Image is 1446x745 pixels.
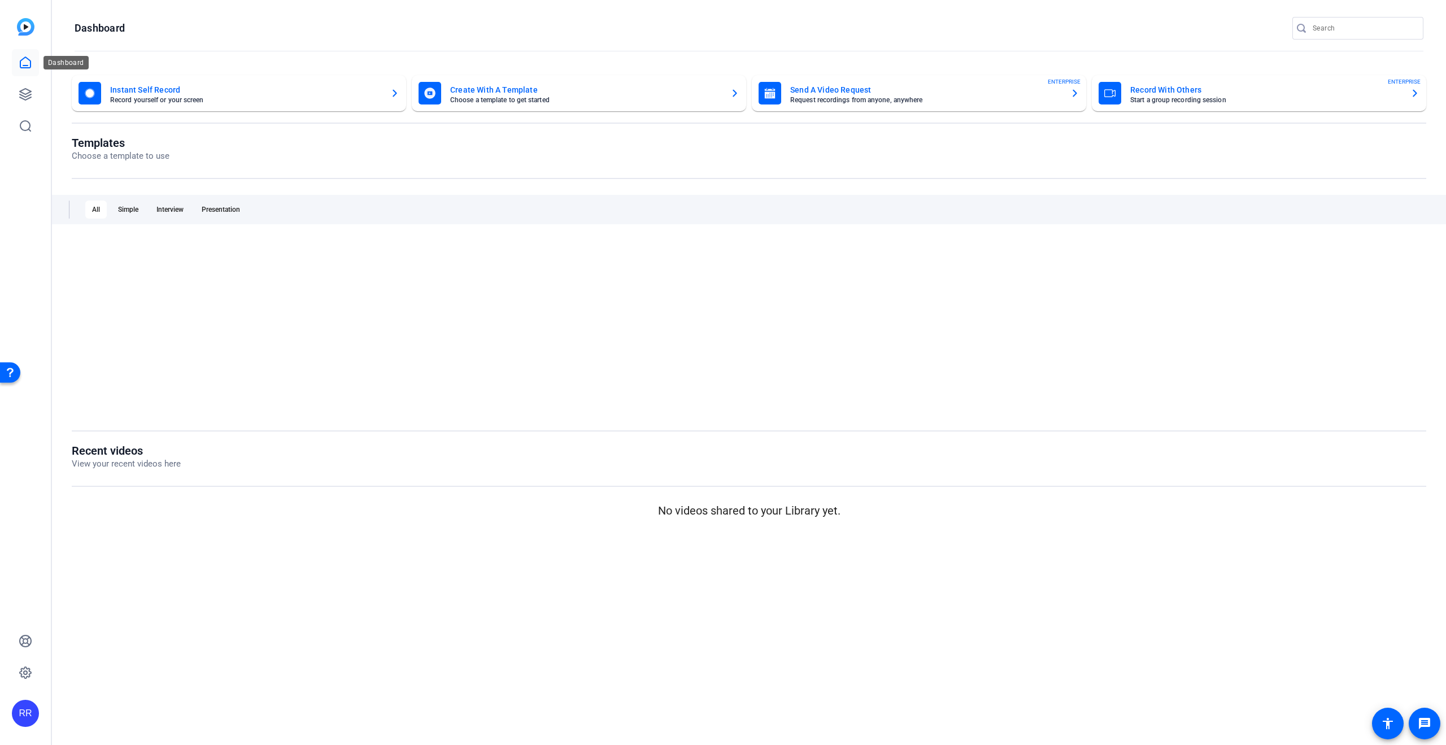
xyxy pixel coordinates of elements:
h1: Dashboard [75,21,125,35]
div: All [85,201,107,219]
mat-icon: message [1418,717,1431,730]
div: Simple [111,201,145,219]
button: Create With A TemplateChoose a template to get started [412,75,746,111]
button: Send A Video RequestRequest recordings from anyone, anywhereENTERPRISE [752,75,1086,111]
h1: Recent videos [72,444,181,458]
mat-card-subtitle: Start a group recording session [1130,97,1401,103]
input: Search [1313,21,1414,35]
mat-card-title: Create With A Template [450,83,721,97]
mat-card-title: Send A Video Request [790,83,1061,97]
mat-card-title: Instant Self Record [110,83,381,97]
div: Interview [150,201,190,219]
mat-card-subtitle: Choose a template to get started [450,97,721,103]
mat-icon: accessibility [1381,717,1395,730]
p: No videos shared to your Library yet. [72,502,1426,519]
h1: Templates [72,136,169,150]
p: Choose a template to use [72,150,169,163]
mat-card-subtitle: Request recordings from anyone, anywhere [790,97,1061,103]
div: RR [12,700,39,727]
div: Presentation [195,201,247,219]
span: ENTERPRISE [1048,77,1081,86]
mat-card-title: Record With Others [1130,83,1401,97]
img: blue-gradient.svg [17,18,34,36]
p: View your recent videos here [72,458,181,470]
span: ENTERPRISE [1388,77,1421,86]
mat-card-subtitle: Record yourself or your screen [110,97,381,103]
div: Dashboard [43,56,89,69]
button: Instant Self RecordRecord yourself or your screen [72,75,406,111]
button: Record With OthersStart a group recording sessionENTERPRISE [1092,75,1426,111]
